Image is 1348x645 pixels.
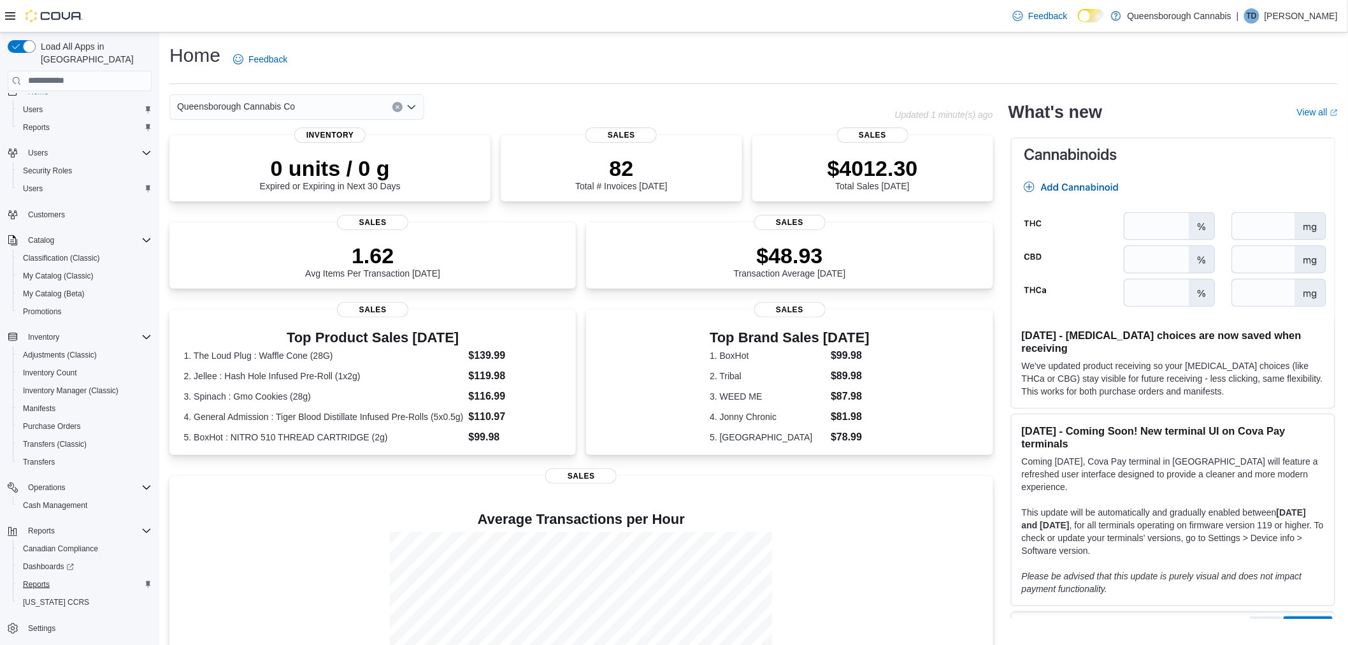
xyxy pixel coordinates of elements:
button: Adjustments (Classic) [13,346,157,364]
h3: Top Brand Sales [DATE] [710,330,870,345]
span: Queensborough Cannabis Co [177,99,295,114]
span: Users [23,105,43,115]
button: Transfers [13,453,157,471]
dd: $78.99 [831,430,870,445]
span: Reports [18,120,152,135]
dt: 3. Spinach : Gmo Cookies (28g) [184,390,464,403]
span: Settings [28,623,55,634]
span: Manifests [18,401,152,416]
button: Canadian Compliance [13,540,157,558]
button: Inventory [3,328,157,346]
p: 82 [575,156,667,181]
a: Inventory Manager (Classic) [18,383,124,398]
button: Manifests [13,400,157,417]
span: Customers [28,210,65,220]
button: Transfers (Classic) [13,435,157,453]
h3: Top Product Sales [DATE] [184,330,562,345]
dt: 5. BoxHot : NITRO 510 THREAD CARTRIDGE (2g) [184,431,464,444]
span: Sales [337,215,408,230]
dt: 1. The Loud Plug : Waffle Cone (28G) [184,349,464,362]
span: Inventory Count [23,368,77,378]
span: Inventory [28,332,59,342]
h3: [DATE] - Coming Soon! New terminal UI on Cova Pay terminals [1022,424,1324,450]
dd: $119.98 [469,368,562,384]
dd: $87.98 [831,389,870,404]
a: Security Roles [18,163,77,178]
a: Manifests [18,401,61,416]
span: Users [18,102,152,117]
div: Avg Items Per Transaction [DATE] [305,243,440,279]
span: Inventory Count [18,365,152,380]
p: [PERSON_NAME] [1265,8,1338,24]
span: Purchase Orders [23,421,81,431]
a: Inventory Count [18,365,82,380]
button: Promotions [13,303,157,321]
a: View allExternal link [1297,107,1338,117]
span: Sales [754,215,826,230]
a: Users [18,181,48,196]
span: Reports [23,523,152,539]
span: Operations [23,480,152,495]
span: My Catalog (Beta) [23,289,85,299]
a: Settings [23,621,61,636]
span: Dark Mode [1078,22,1079,23]
a: Transfers [18,454,60,470]
span: Cash Management [18,498,152,513]
dd: $99.98 [831,348,870,363]
p: This update will be automatically and gradually enabled between , for all terminals operating on ... [1022,506,1324,557]
h4: Average Transactions per Hour [180,512,983,527]
p: $48.93 [734,243,846,268]
span: Catalog [23,233,152,248]
button: Users [13,180,157,198]
span: Transfers [23,457,55,467]
span: Inventory Manager (Classic) [23,386,118,396]
span: Load All Apps in [GEOGRAPHIC_DATA] [36,40,152,66]
span: Inventory Manager (Classic) [18,383,152,398]
a: Purchase Orders [18,419,86,434]
a: Feedback [228,47,292,72]
p: | [1237,8,1239,24]
a: Feedback [1008,3,1072,29]
em: Please be advised that this update is purely visual and does not impact payment functionality. [1022,571,1302,594]
span: Inventory [294,127,366,143]
a: Dashboards [18,559,79,574]
span: Adjustments (Classic) [23,350,97,360]
span: Transfers (Classic) [18,437,152,452]
button: Catalog [3,231,157,249]
a: My Catalog (Beta) [18,286,90,301]
span: Users [23,145,152,161]
div: Expired or Expiring in Next 30 Days [260,156,401,191]
span: Settings [23,620,152,636]
span: Reports [18,577,152,592]
span: Customers [23,207,152,222]
button: Reports [13,119,157,136]
span: Promotions [18,304,152,319]
p: 0 units / 0 g [260,156,401,181]
button: Operations [3,479,157,496]
a: My Catalog (Classic) [18,268,99,284]
span: Sales [545,468,617,484]
a: Reports [18,120,55,135]
h2: What's new [1008,102,1102,122]
span: TD [1247,8,1257,24]
p: $4012.30 [828,156,918,181]
button: Users [23,145,53,161]
span: Dashboards [18,559,152,574]
button: Cash Management [13,496,157,514]
span: Catalog [28,235,54,245]
button: My Catalog (Beta) [13,285,157,303]
button: Open list of options [406,102,417,112]
dd: $81.98 [831,409,870,424]
span: Manifests [23,403,55,414]
div: Total # Invoices [DATE] [575,156,667,191]
span: Classification (Classic) [23,253,100,263]
span: Security Roles [18,163,152,178]
p: Coming [DATE], Cova Pay terminal in [GEOGRAPHIC_DATA] will feature a refreshed user interface des... [1022,455,1324,493]
a: Dashboards [13,558,157,576]
dt: 4. Jonny Chronic [710,410,826,423]
dt: 2. Tribal [710,370,826,382]
button: Reports [13,576,157,593]
a: Users [18,102,48,117]
a: [US_STATE] CCRS [18,595,94,610]
button: My Catalog (Classic) [13,267,157,285]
